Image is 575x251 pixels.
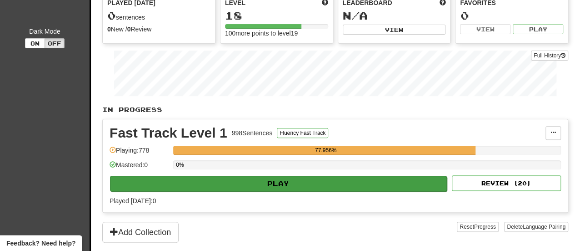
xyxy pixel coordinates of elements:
[107,25,210,34] div: New / Review
[460,24,510,34] button: View
[110,146,169,161] div: Playing: 778
[523,224,565,230] span: Language Pairing
[343,25,446,35] button: View
[107,10,210,22] div: sentences
[110,197,156,205] span: Played [DATE]: 0
[452,175,561,191] button: Review (20)
[277,128,328,138] button: Fluency Fast Track
[343,9,368,22] span: N/A
[102,222,179,243] button: Add Collection
[7,27,83,36] div: Dark Mode
[102,105,568,114] p: In Progress
[232,128,273,138] div: 998 Sentences
[531,51,568,61] a: Full History
[127,26,131,33] strong: 0
[107,9,116,22] span: 0
[460,10,563,21] div: 0
[25,38,45,48] button: On
[107,26,111,33] strong: 0
[6,239,75,248] span: Open feedback widget
[513,24,563,34] button: Play
[45,38,65,48] button: Off
[176,146,475,155] div: 77.956%
[225,29,328,38] div: 100 more points to level 19
[110,126,227,140] div: Fast Track Level 1
[457,222,498,232] button: ResetProgress
[110,160,169,175] div: Mastered: 0
[474,224,496,230] span: Progress
[225,10,328,21] div: 18
[110,176,447,191] button: Play
[504,222,568,232] button: DeleteLanguage Pairing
